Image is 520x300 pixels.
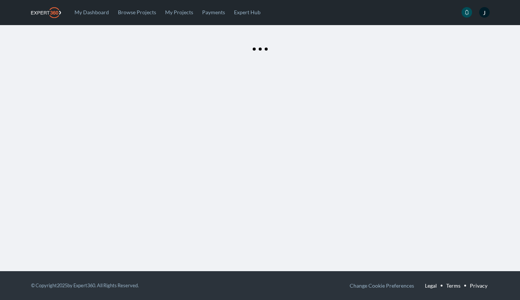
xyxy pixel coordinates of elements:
button: Change Cookie Preferences [350,281,414,291]
img: Expert360 [31,7,61,18]
a: Terms [446,281,460,291]
a: Legal [425,281,437,291]
svg: icon [464,10,469,15]
span: J [479,7,490,18]
small: © Copyright 2025 by Expert360. All Rights Reserved. [31,282,139,288]
a: Privacy [470,281,487,291]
